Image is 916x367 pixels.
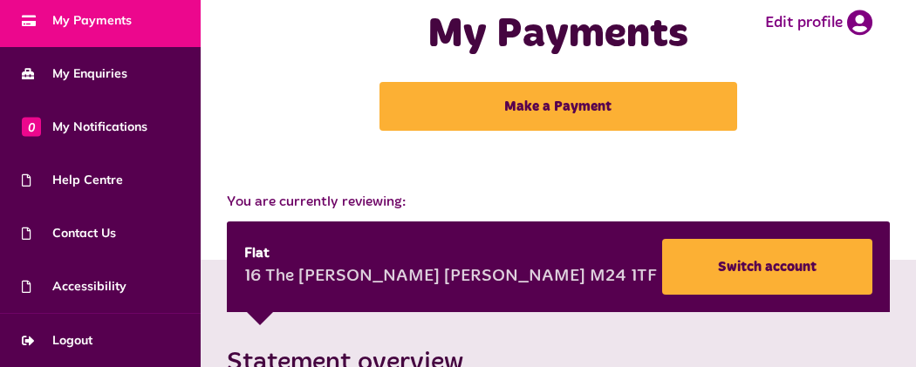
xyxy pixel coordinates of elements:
div: 16 The [PERSON_NAME] [PERSON_NAME] M24 1TF [244,264,657,290]
span: You are currently reviewing: [227,192,890,213]
a: Switch account [662,239,872,295]
span: My Enquiries [22,65,127,83]
div: Flat [244,243,657,264]
span: My Payments [22,11,132,30]
a: Make a Payment [379,82,737,131]
span: 0 [22,117,41,136]
span: Help Centre [22,171,123,189]
span: Contact Us [22,224,116,242]
a: Edit profile [765,10,872,36]
span: Accessibility [22,277,126,296]
span: Logout [22,331,92,350]
span: My Notifications [22,118,147,136]
h1: My Payments [284,10,833,60]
